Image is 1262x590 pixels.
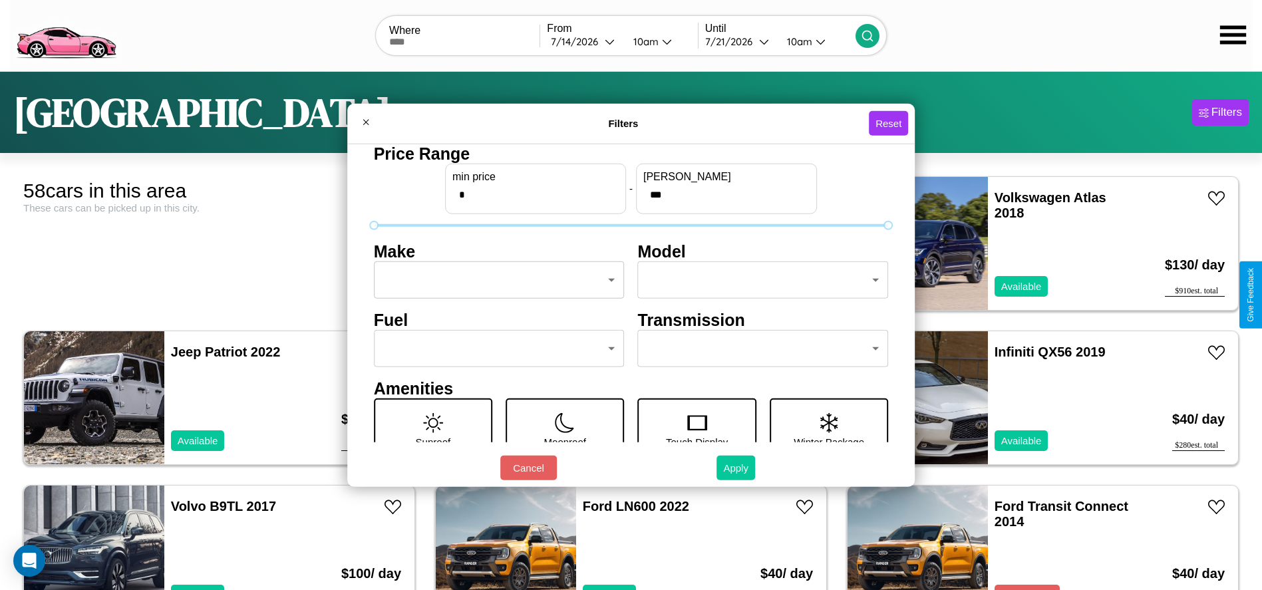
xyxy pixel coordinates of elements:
p: Sunroof [416,432,451,450]
button: 10am [776,35,856,49]
h4: Transmission [638,310,889,329]
p: Available [1001,277,1042,295]
a: Jeep Patriot 2022 [171,345,281,359]
div: $ 910 est. total [341,440,401,451]
img: logo [10,7,122,62]
div: 10am [627,35,662,48]
div: 10am [780,35,816,48]
div: $ 910 est. total [1165,286,1225,297]
h4: Fuel [374,310,625,329]
div: 7 / 21 / 2026 [705,35,759,48]
label: min price [452,170,619,182]
h4: Price Range [374,144,889,163]
h3: $ 130 / day [341,398,401,440]
h4: Model [638,241,889,261]
div: Filters [1211,106,1242,119]
button: 10am [623,35,698,49]
a: Infiniti QX56 2019 [995,345,1106,359]
div: 7 / 14 / 2026 [551,35,605,48]
button: Reset [869,111,908,136]
div: Open Intercom Messenger [13,545,45,577]
h4: Filters [378,118,869,129]
button: 7/14/2026 [547,35,622,49]
h4: Amenities [374,378,889,398]
h3: $ 40 / day [1172,398,1225,440]
label: Until [705,23,856,35]
h4: Make [374,241,625,261]
h1: [GEOGRAPHIC_DATA] [13,85,391,140]
div: These cars can be picked up in this city. [23,202,415,214]
a: Volkswagen Atlas 2018 [995,190,1106,220]
div: 58 cars in this area [23,180,415,202]
a: Volvo B9TL 2017 [171,499,276,514]
label: From [547,23,697,35]
button: Cancel [500,456,557,480]
div: $ 280 est. total [1172,440,1225,451]
button: Apply [716,456,755,480]
h3: $ 130 / day [1165,244,1225,286]
p: Available [178,432,218,450]
p: Available [1001,432,1042,450]
p: Winter Package [794,432,864,450]
p: Touch Display [666,432,728,450]
div: Give Feedback [1246,268,1255,322]
label: [PERSON_NAME] [643,170,810,182]
button: Filters [1192,99,1249,126]
p: Moonroof [544,432,586,450]
label: Where [389,25,540,37]
a: Ford Transit Connect 2014 [995,499,1128,529]
a: Ford LN600 2022 [583,499,689,514]
p: - [629,180,633,198]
